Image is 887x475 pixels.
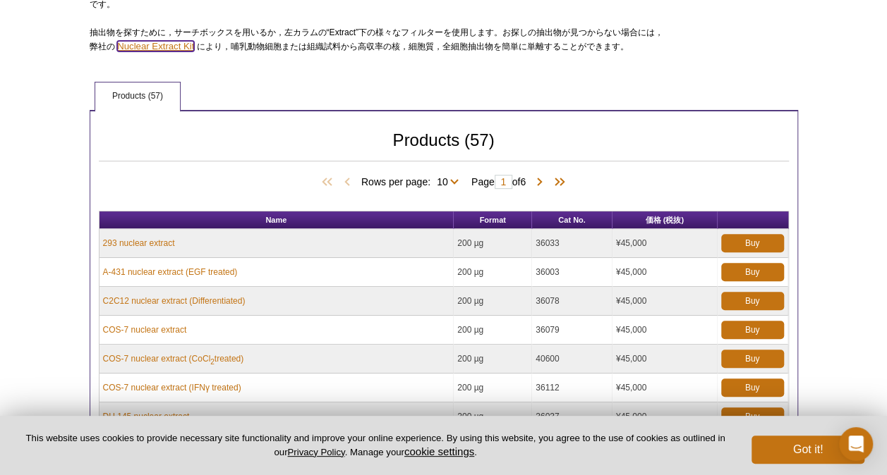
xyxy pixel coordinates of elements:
a: Buy [721,321,784,339]
span: ”下の様々なフィルターを使用します。お探しの抽出物が見つからない場合には，弊社の [90,27,663,51]
a: Privacy Policy [287,447,344,457]
h2: Products (57) [99,134,789,161]
span: Next Page [533,175,547,190]
div: Open Intercom Messenger [839,427,873,461]
td: ¥45,000 [613,229,718,258]
a: COS-7 nuclear extract (CoCl2treated) [103,352,244,365]
sub: 2 [210,357,215,365]
td: ¥45,000 [613,316,718,345]
td: 200 µg [454,316,532,345]
td: 200 µg [454,229,532,258]
p: This website uses cookies to provide necessary site functionality and improve your online experie... [23,432,728,459]
a: Buy [721,263,784,281]
td: 200 µg [454,345,532,374]
td: 36112 [532,374,613,402]
a: C2C12 nuclear extract (Differentiated) [103,295,246,307]
td: 36033 [532,229,613,258]
a: Nuclear Extract Kit [117,41,194,51]
a: Buy [721,407,784,426]
span: 6 [520,176,526,187]
span: Rows per page: [361,174,464,188]
th: Name [99,211,454,229]
td: 200 µg [454,402,532,431]
span: Previous Page [340,175,354,190]
span: により，哺乳動物細胞または組織試料から高収率の核，細胞質，全細胞抽出物を簡単に単離することができます。 [197,42,629,51]
th: Cat No. [532,211,613,229]
th: 価格 (税抜) [613,211,718,229]
a: Products (57) [95,82,180,111]
td: ¥45,000 [613,345,718,374]
td: 36078 [532,287,613,316]
a: COS-7 nuclear extract [103,323,187,336]
a: A-431 nuclear extract (EGF treated) [103,266,238,278]
td: 200 µg [454,287,532,316]
a: Buy [721,234,784,252]
td: ¥45,000 [613,374,718,402]
td: 36003 [532,258,613,287]
td: 200 µg [454,374,532,402]
span: First Page [319,175,340,190]
td: ¥45,000 [613,402,718,431]
span: Page of [464,175,533,189]
a: COS-7 nuclear extract (IFNγ treated) [103,381,241,394]
td: 36037 [532,402,613,431]
td: ¥45,000 [613,287,718,316]
button: Got it! [752,436,864,464]
td: ¥45,000 [613,258,718,287]
a: Buy [721,378,784,397]
th: Format [454,211,532,229]
button: cookie settings [404,445,474,457]
span: Extract [330,27,356,37]
td: 40600 [532,345,613,374]
a: Buy [721,350,784,368]
a: Buy [721,292,784,310]
td: 200 µg [454,258,532,287]
a: 293 nuclear extract [103,237,175,249]
span: 抽出物を探すために，サーチボックスを用いるか，左カラムの“ [90,27,330,37]
a: DU 145 nuclear extract [103,410,190,423]
td: 36079 [532,316,613,345]
span: Last Page [547,175,568,190]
